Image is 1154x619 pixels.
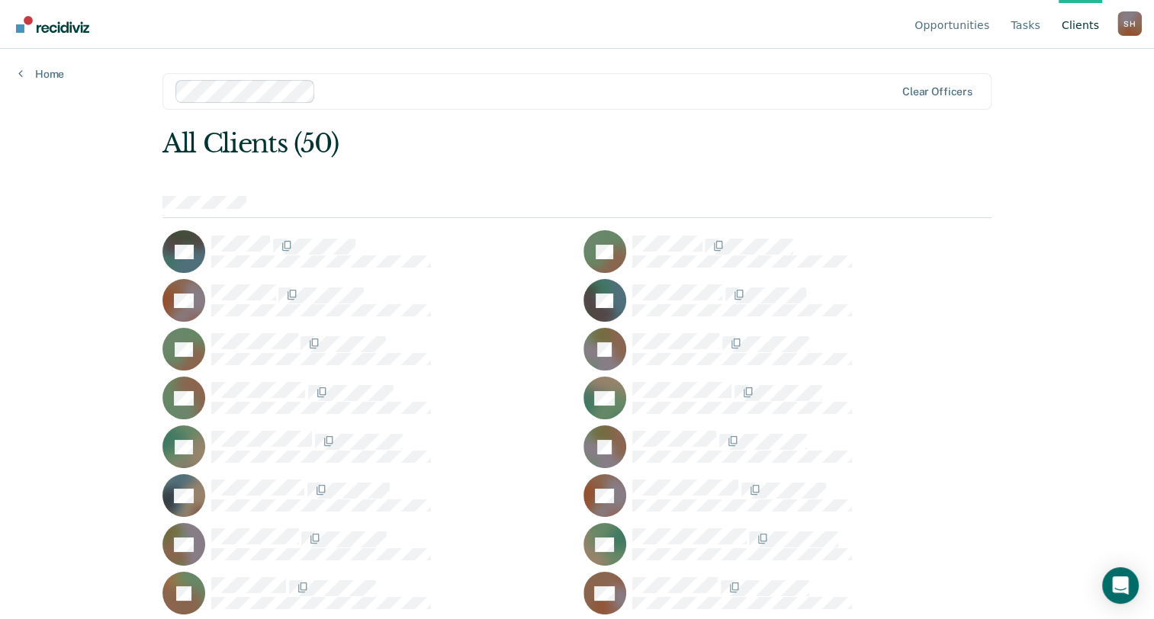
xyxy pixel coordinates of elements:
[902,85,972,98] div: Clear officers
[1102,567,1139,604] div: Open Intercom Messenger
[1117,11,1142,36] div: S H
[162,128,825,159] div: All Clients (50)
[18,67,64,81] a: Home
[1117,11,1142,36] button: Profile dropdown button
[16,16,89,33] img: Recidiviz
